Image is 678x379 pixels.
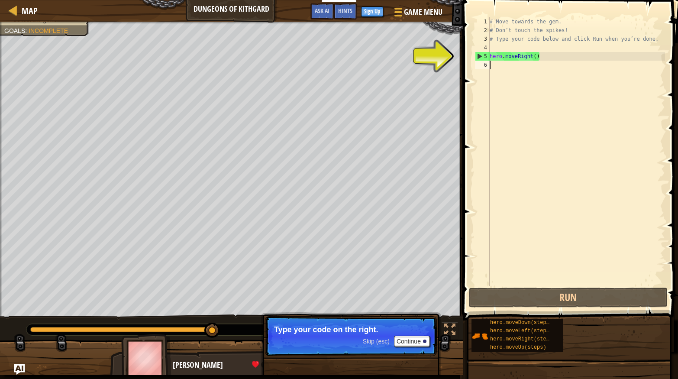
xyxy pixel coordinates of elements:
button: Run [469,288,668,308]
img: portrait.png [471,328,488,344]
span: Game Menu [404,6,442,18]
span: Incomplete [29,27,68,34]
button: Continue [394,336,430,347]
button: Game Menu [387,3,448,24]
div: health: 11 / 11 [252,361,337,369]
span: hero.moveRight(steps) [490,336,555,342]
span: hero.moveLeft(steps) [490,328,552,334]
div: 6 [475,61,490,69]
div: [PERSON_NAME] [173,360,344,371]
div: 2 [475,26,490,35]
span: Map [22,5,38,16]
div: 1 [475,17,490,26]
div: 3 [475,35,490,43]
button: Sign Up [361,6,383,17]
a: Map [17,5,38,16]
span: hero.moveUp(steps) [490,344,546,350]
span: Hints [338,6,352,15]
button: Ask AI [14,364,25,375]
div: 4 [475,43,490,52]
p: Type your code on the right. [274,325,428,334]
span: : [25,27,29,34]
span: Skip (esc) [363,338,390,345]
button: Ask AI [310,3,334,19]
span: Ask AI [315,6,329,15]
span: hero.moveDown(steps) [490,320,552,326]
span: Goals [4,27,25,34]
button: Toggle fullscreen [441,322,458,340]
div: 5 [475,52,490,61]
